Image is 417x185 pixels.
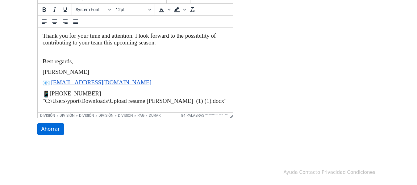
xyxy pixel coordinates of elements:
font: · [320,170,322,175]
span: System Font [76,7,106,12]
a: Privacidad [322,170,346,175]
font: durar [149,113,161,118]
font: · [346,170,347,175]
button: Alinear al centro [49,16,60,27]
button: Atrevido [39,4,49,15]
font: » [115,113,117,118]
span: 12pt [116,7,146,12]
a: Contacto [299,170,320,175]
iframe: Widget de chat [386,155,417,185]
button: Fuentes [73,4,113,15]
font: » [56,113,58,118]
button: Justificar [70,16,81,27]
div: Color de fondo [172,4,187,15]
button: Tamaños de fuente [113,4,153,15]
font: división [118,113,133,118]
input: Ahorrar [37,123,64,135]
button: Itálico [49,4,60,15]
a: Condiciones [347,170,375,175]
button: 84 palabras [181,113,204,118]
font: división [79,113,94,118]
a: Desarrollado por Tiny [205,113,228,116]
button: Alinear a la izquierda [39,16,49,27]
font: » [146,113,148,118]
font: división [98,113,114,118]
font: · [298,170,299,175]
a: Ayuda [283,170,298,175]
iframe: Área de texto enriquecido. Presione ALT-0 para obtener ayuda. [38,28,233,112]
div: Color del texto [156,4,172,15]
font: división [60,113,75,118]
font: » [95,113,97,118]
font: » [134,113,136,118]
font: división [40,113,55,118]
div: Cambiar el tamaño [228,113,233,118]
button: Borrar formato [187,4,198,15]
font: pag [137,113,144,118]
button: Subrayar [60,4,70,15]
button: Alinear a la derecha [60,16,70,27]
font: » [76,113,78,118]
